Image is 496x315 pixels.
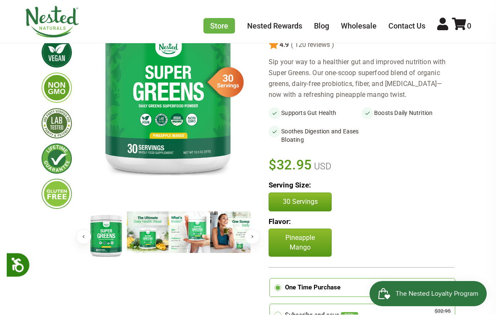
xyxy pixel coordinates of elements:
[85,212,127,260] img: Super Greens - Pineapple Mango
[127,212,169,253] img: Super Greens - Pineapple Mango
[42,73,72,103] img: gmofree
[277,198,323,207] p: 30 Servings
[269,218,291,226] b: Flavor:
[269,126,361,146] li: Soothes Digestion and Eases Bloating
[76,229,91,245] button: Previous
[269,107,361,119] li: Supports Gut Health
[169,212,210,253] img: Super Greens - Pineapple Mango
[467,22,471,31] span: 0
[369,281,488,307] iframe: Button to open loyalty program pop-up
[203,18,235,34] a: Store
[269,57,454,101] div: Sip your way to a healthier gut and improved nutrition with Super Greens. Our one-scoop superfood...
[269,193,332,211] button: 30 Servings
[269,40,279,50] img: star.svg
[452,22,471,31] a: 0
[361,107,454,119] li: Boosts Daily Nutrition
[245,229,260,245] button: Next
[269,229,332,257] p: Pineapple Mango
[388,22,425,31] a: Contact Us
[289,42,334,49] span: ( 120 reviews )
[42,179,72,209] img: glutenfree
[269,181,311,190] b: Serving Size:
[314,22,329,31] a: Blog
[341,22,377,31] a: Wholesale
[25,6,79,38] img: Nested Naturals
[210,212,252,253] img: Super Greens - Pineapple Mango
[247,22,302,31] a: Nested Rewards
[269,156,312,174] span: $32.95
[202,65,244,101] img: sg-servings-30.png
[42,38,72,68] img: vegan
[42,109,72,139] img: thirdpartytested
[279,42,289,49] span: 4.9
[312,161,331,172] span: USD
[42,144,72,174] img: lifetimeguarantee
